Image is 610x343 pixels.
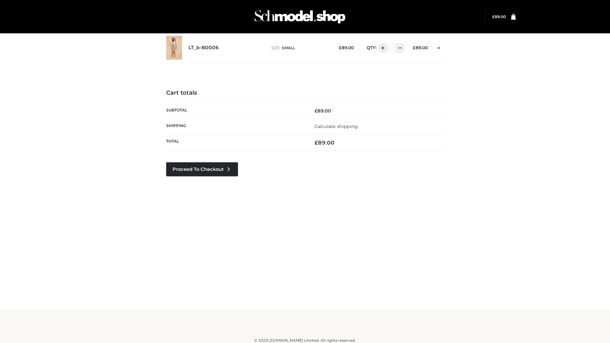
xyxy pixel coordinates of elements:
span: £ [315,108,317,114]
span: SMALL [282,45,295,50]
div: QTY: [360,43,403,53]
bdi: 89.00 [315,108,331,114]
span: £ [413,45,416,50]
bdi: 89.00 [339,45,354,50]
span: £ [492,14,495,19]
span: £ [315,139,318,146]
th: Subtotal [166,103,305,118]
a: Remove this item [434,43,444,51]
a: Calculate shipping [315,124,358,129]
bdi: 89.00 [492,14,506,19]
a: £89.00 [492,14,506,19]
h4: Cart totals [166,90,444,97]
img: Schmodel Admin 964 [252,4,348,29]
a: Proceed to Checkout [166,162,238,176]
a: LT_b-B0006 [188,45,219,51]
bdi: 89.00 [315,139,335,146]
bdi: 89.00 [413,45,428,50]
span: £ [339,45,342,50]
th: Total [166,134,305,151]
th: Shipping [166,118,305,134]
p: size : [271,45,329,51]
